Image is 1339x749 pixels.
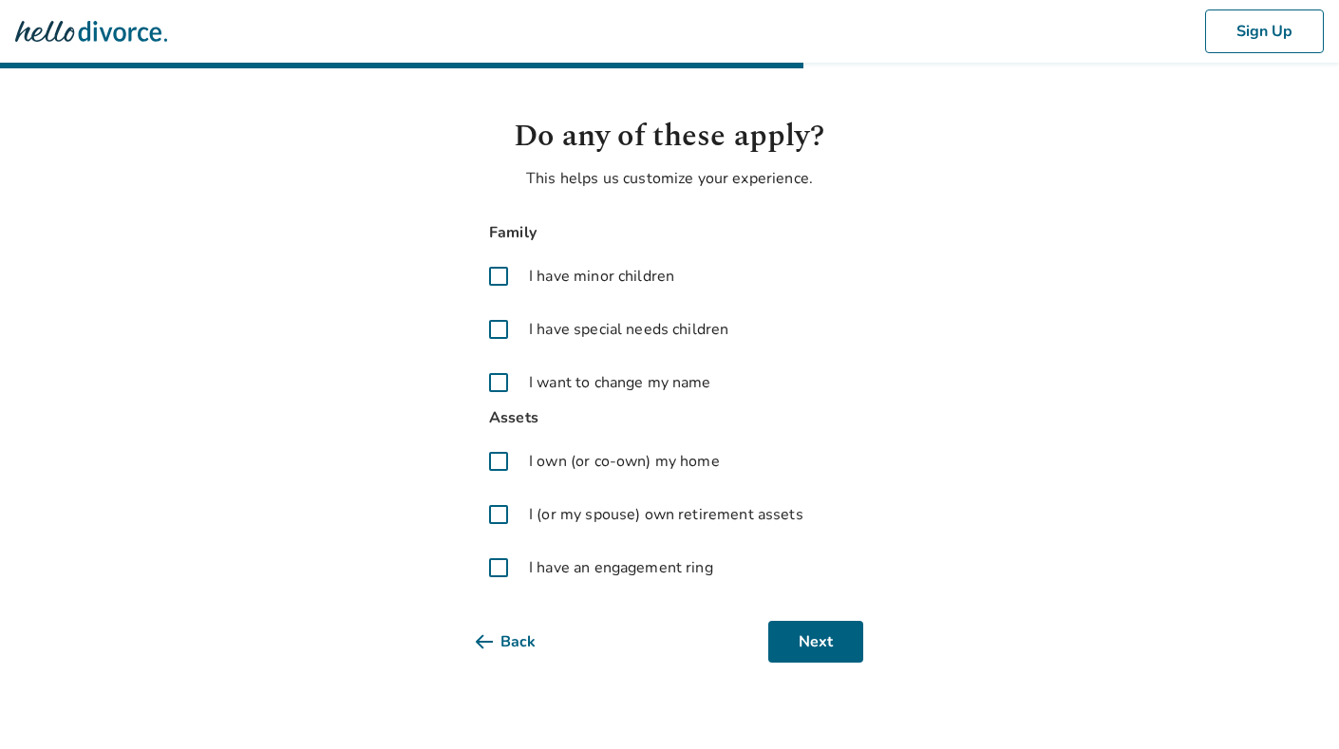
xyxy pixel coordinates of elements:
[1244,658,1339,749] iframe: Chat Widget
[476,220,863,246] span: Family
[476,114,863,159] h1: Do any of these apply?
[476,167,863,190] p: This helps us customize your experience.
[529,318,728,341] span: I have special needs children
[529,503,803,526] span: I (or my spouse) own retirement assets
[476,621,566,663] button: Back
[768,621,863,663] button: Next
[15,12,167,50] img: Hello Divorce Logo
[529,371,711,394] span: I want to change my name
[529,450,720,473] span: I own (or co-own) my home
[529,265,674,288] span: I have minor children
[476,405,863,431] span: Assets
[1205,9,1324,53] button: Sign Up
[529,556,713,579] span: I have an engagement ring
